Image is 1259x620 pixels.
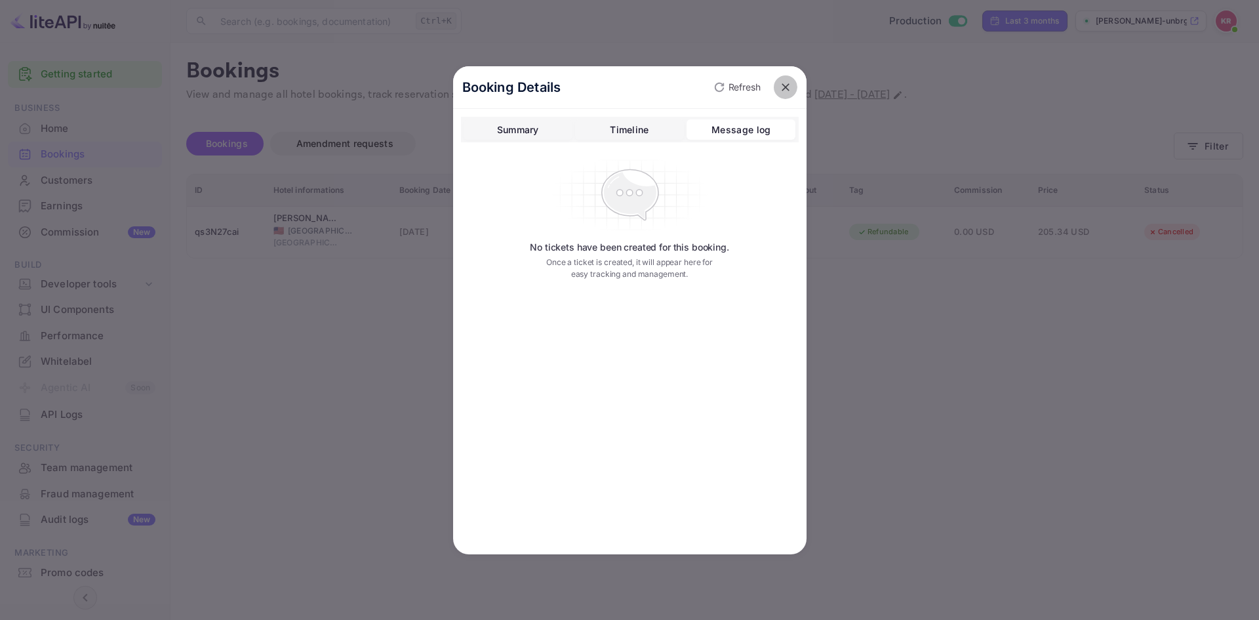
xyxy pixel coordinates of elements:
button: Summary [464,119,572,140]
p: Booking Details [462,77,561,97]
button: Message log [687,119,795,140]
div: Timeline [610,122,649,138]
button: Refresh [706,77,766,98]
p: Refresh [729,80,761,94]
p: No tickets have been created for this booking. [530,241,729,254]
button: close [774,75,797,99]
button: Timeline [575,119,684,140]
div: Message log [711,122,770,138]
p: Once a ticket is created, it will appear here for easy tracking and management. [536,257,722,280]
div: Summary [497,122,539,138]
